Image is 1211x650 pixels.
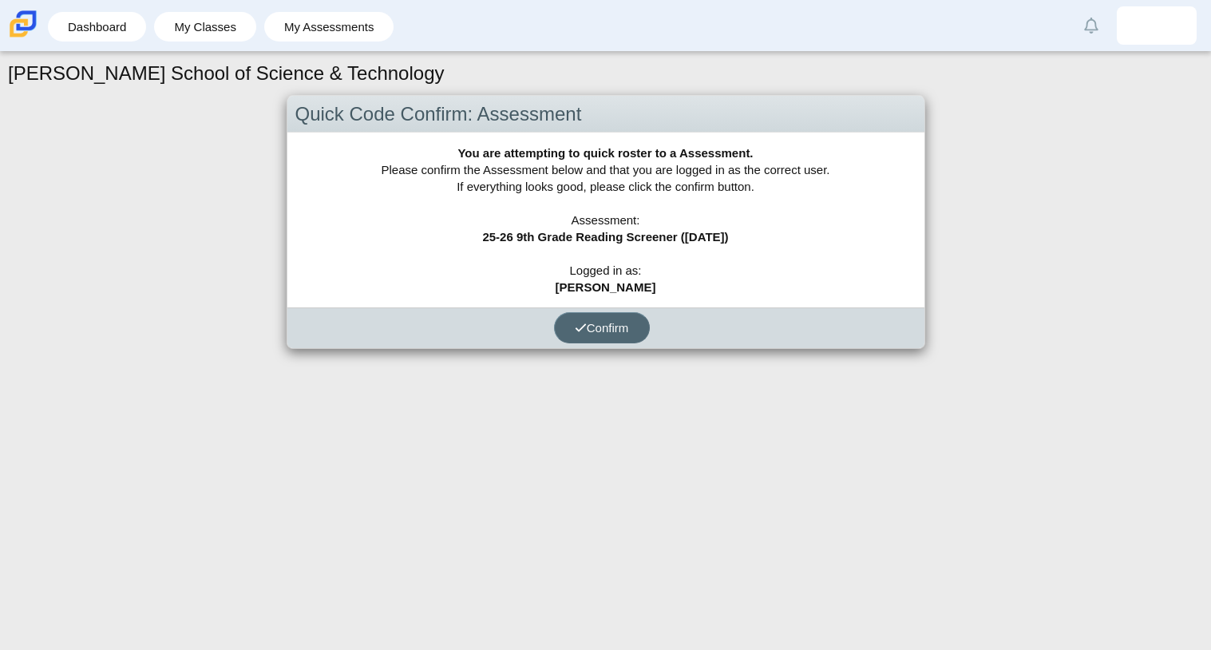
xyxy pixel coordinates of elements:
button: Confirm [554,312,650,343]
h1: [PERSON_NAME] School of Science & Technology [8,60,445,87]
a: My Classes [162,12,248,42]
a: Carmen School of Science & Technology [6,30,40,43]
img: Carmen School of Science & Technology [6,7,40,41]
a: Dashboard [56,12,138,42]
a: My Assessments [272,12,386,42]
div: Please confirm the Assessment below and that you are logged in as the correct user. If everything... [287,133,924,307]
div: Quick Code Confirm: Assessment [287,96,924,133]
b: [PERSON_NAME] [556,280,656,294]
span: Confirm [575,321,629,335]
a: ioniko.solis.9IMFII [1117,6,1197,45]
a: Alerts [1074,8,1109,43]
b: You are attempting to quick roster to a Assessment. [457,146,753,160]
img: ioniko.solis.9IMFII [1144,13,1169,38]
b: 25-26 9th Grade Reading Screener ([DATE]) [482,230,728,244]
